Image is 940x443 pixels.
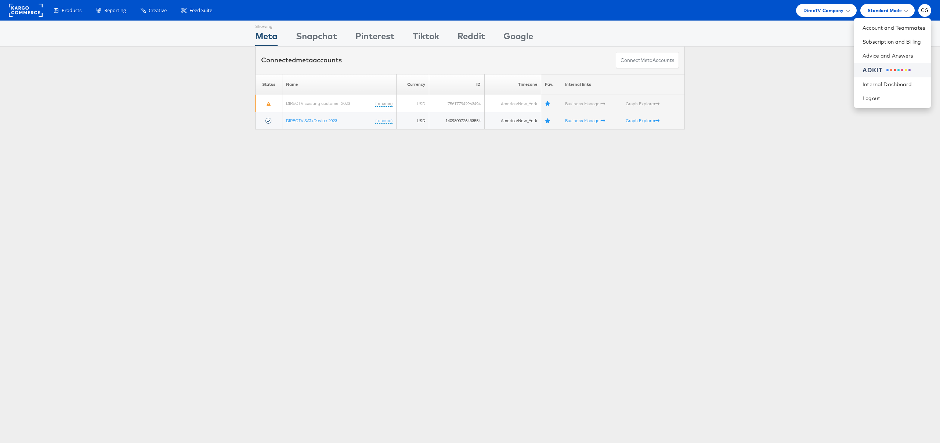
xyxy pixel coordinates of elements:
a: Internal Dashboard [863,81,925,88]
div: Meta [255,30,278,46]
td: USD [396,112,429,129]
th: Timezone [484,74,541,95]
span: meta [640,57,652,64]
td: 756177942963494 [429,95,484,112]
a: Advice and Answers [863,52,925,59]
div: Reddit [458,30,485,46]
span: CG [921,8,929,13]
div: Google [503,30,533,46]
div: Tiktok [413,30,439,46]
span: Reporting [104,7,126,14]
a: Business Manager [565,101,605,106]
a: DIRECTV Existing customer 2023 [286,100,350,106]
a: Graph Explorer [626,118,659,123]
th: Currency [396,74,429,95]
a: ADKIT [863,66,925,74]
a: Business Manager [565,118,605,123]
th: ID [429,74,484,95]
a: Subscription and Billing [863,38,925,45]
div: Showing [255,21,278,30]
div: Connected accounts [261,55,342,65]
span: Feed Suite [189,7,212,14]
a: Account and Teammates [863,24,925,32]
td: America/New_York [484,112,541,129]
td: USD [396,95,429,112]
a: DIRECTV SAT+Device 2023 [286,118,337,123]
div: ADKIT [863,66,883,74]
button: ConnectmetaAccounts [616,52,679,69]
span: Products [62,7,82,14]
div: Pinterest [355,30,394,46]
div: Snapchat [296,30,337,46]
a: (rename) [375,118,393,124]
span: Standard Mode [868,7,902,14]
th: Status [256,74,282,95]
td: America/New_York [484,95,541,112]
a: Logout [863,95,925,102]
td: 1409800726433554 [429,112,484,129]
span: Creative [149,7,167,14]
a: (rename) [375,100,393,107]
a: Graph Explorer [626,101,659,106]
span: meta [296,56,313,64]
span: DirecTV Company [803,7,843,14]
th: Name [282,74,397,95]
